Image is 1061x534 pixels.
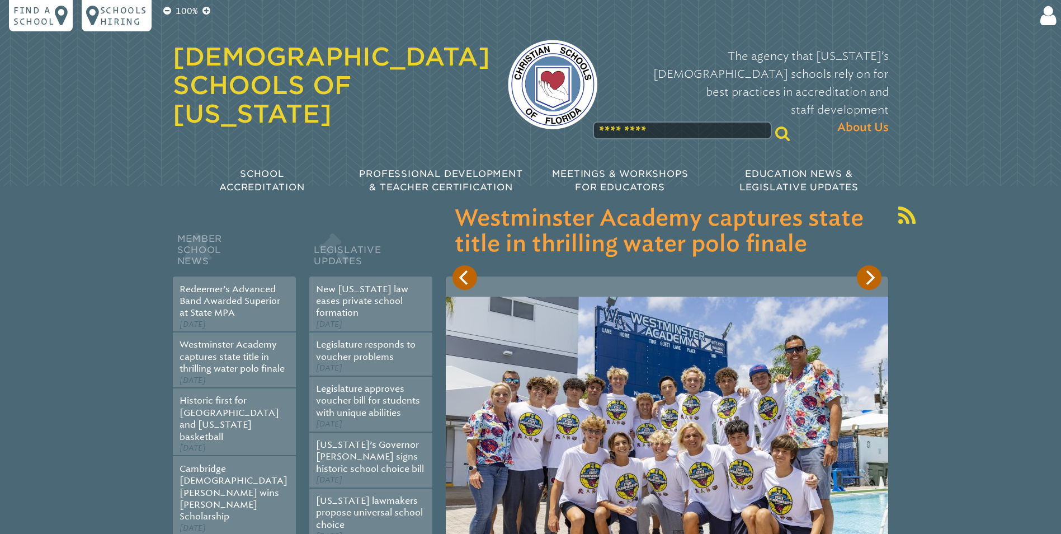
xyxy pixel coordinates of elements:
span: [DATE] [180,523,206,533]
h2: Member School News [173,231,296,277]
img: csf-logo-web-colors.png [508,40,597,129]
h2: Legislative Updates [309,231,432,277]
span: [DATE] [180,320,206,329]
a: [US_STATE]’s Governor [PERSON_NAME] signs historic school choice bill [316,439,424,474]
span: Education News & Legislative Updates [739,168,859,193]
span: Professional Development & Teacher Certification [359,168,522,193]
span: Meetings & Workshops for Educators [552,168,689,193]
button: Next [857,265,881,290]
p: 100% [173,4,200,18]
span: School Accreditation [219,168,304,193]
a: Westminster Academy captures state title in thrilling water polo finale [180,339,285,374]
span: [DATE] [316,320,342,329]
span: [DATE] [316,363,342,373]
span: About Us [837,119,889,137]
span: [DATE] [316,419,342,429]
a: New [US_STATE] law eases private school formation [316,284,408,318]
a: Redeemer’s Advanced Band Awarded Superior at State MPA [180,284,280,318]
button: Previous [452,265,477,290]
p: Find a school [13,4,55,27]
span: [DATE] [180,376,206,385]
a: Historic first for [GEOGRAPHIC_DATA] and [US_STATE] basketball [180,395,279,442]
a: [US_STATE] lawmakers propose universal school choice [316,495,423,530]
a: Legislature approves voucher bill for students with unique abilities [316,383,420,418]
h3: Westminster Academy captures state title in thrilling water polo finale [455,206,879,257]
a: [DEMOGRAPHIC_DATA] Schools of [US_STATE] [173,42,490,128]
span: [DATE] [180,443,206,453]
p: The agency that [US_STATE]’s [DEMOGRAPHIC_DATA] schools rely on for best practices in accreditati... [615,47,889,137]
span: [DATE] [316,475,342,485]
a: Cambridge [DEMOGRAPHIC_DATA][PERSON_NAME] wins [PERSON_NAME] Scholarship [180,463,287,522]
p: Schools Hiring [100,4,147,27]
a: Legislature responds to voucher problems [316,339,416,362]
